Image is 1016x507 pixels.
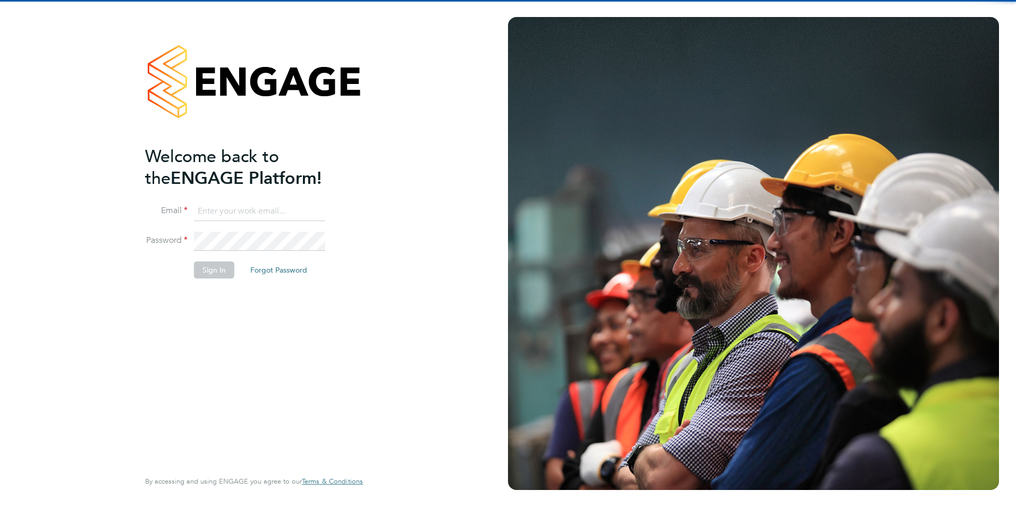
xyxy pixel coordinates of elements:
input: Enter your work email... [194,202,325,221]
span: Welcome back to the [145,146,279,189]
button: Forgot Password [242,261,316,278]
label: Password [145,235,188,246]
button: Sign In [194,261,234,278]
h2: ENGAGE Platform! [145,146,352,189]
span: By accessing and using ENGAGE you agree to our [145,477,363,486]
a: Terms & Conditions [302,477,363,486]
label: Email [145,205,188,216]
